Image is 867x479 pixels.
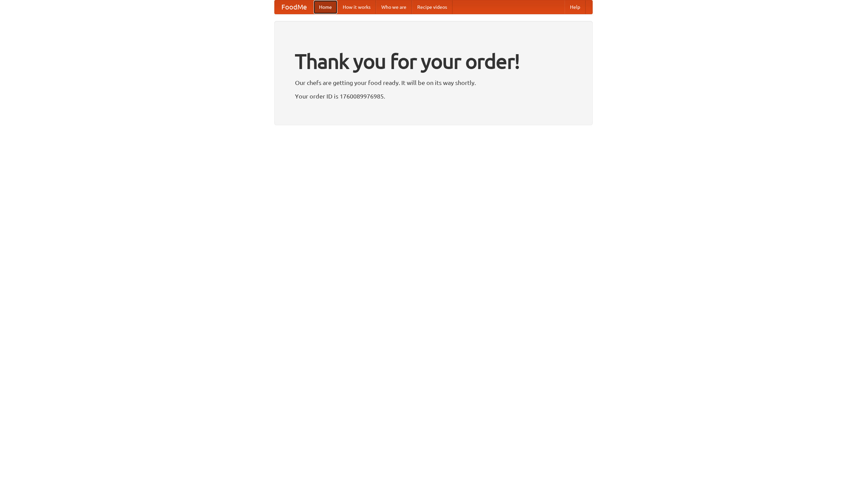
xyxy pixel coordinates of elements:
[295,45,572,78] h1: Thank you for your order!
[295,91,572,101] p: Your order ID is 1760089976985.
[275,0,314,14] a: FoodMe
[412,0,452,14] a: Recipe videos
[565,0,586,14] a: Help
[295,78,572,88] p: Our chefs are getting your food ready. It will be on its way shortly.
[337,0,376,14] a: How it works
[314,0,337,14] a: Home
[376,0,412,14] a: Who we are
